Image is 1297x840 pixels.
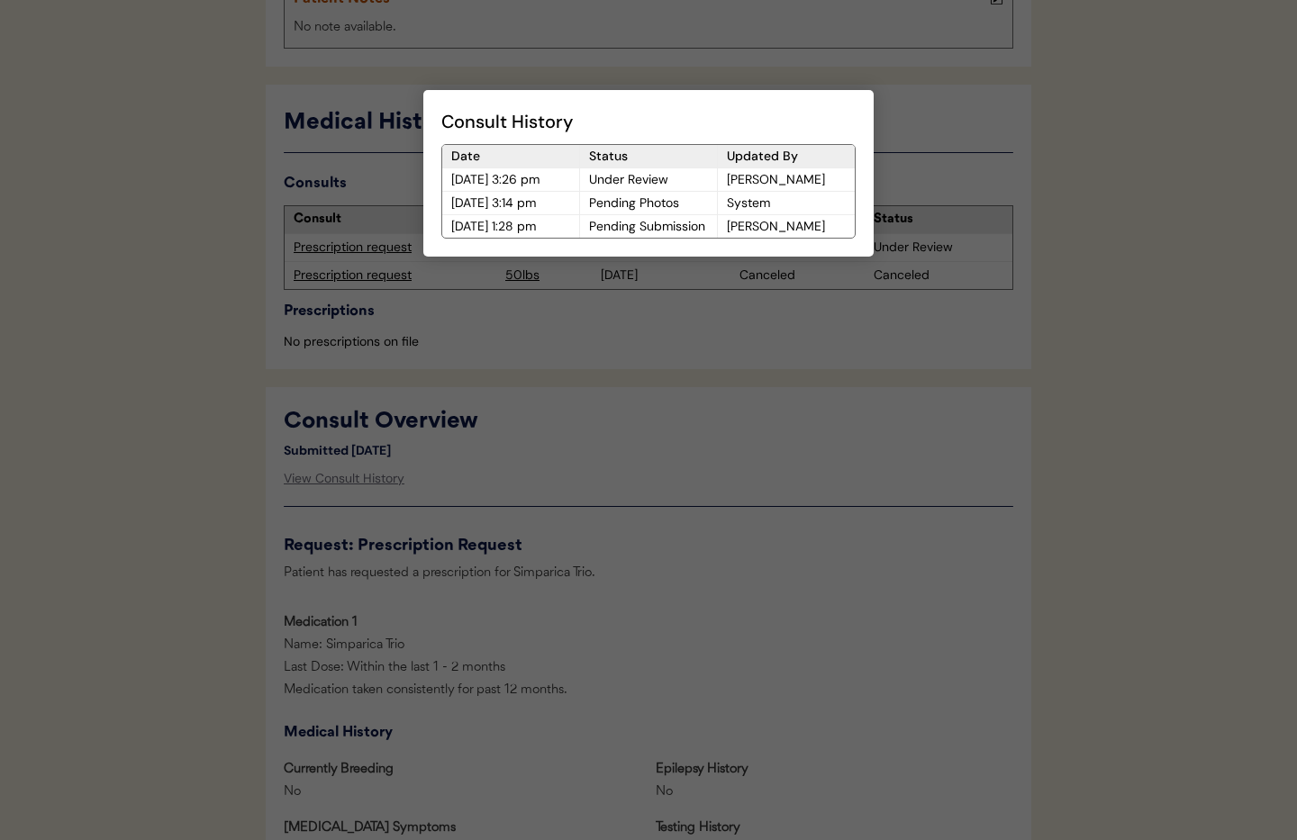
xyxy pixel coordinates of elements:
div: [DATE] 3:26 pm [442,168,579,191]
div: System [718,192,855,214]
div: Pending Photos [580,192,717,214]
div: Pending Submission [580,215,717,238]
div: Updated By [718,145,855,167]
div: [DATE] 3:14 pm [442,192,579,214]
div: Status [580,145,717,167]
div: [PERSON_NAME] [718,168,855,191]
div: Date [442,145,579,167]
div: Consult History [441,108,856,135]
div: Under Review [580,168,717,191]
div: [PERSON_NAME] [718,215,855,238]
div: [DATE] 1:28 pm [442,215,579,238]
